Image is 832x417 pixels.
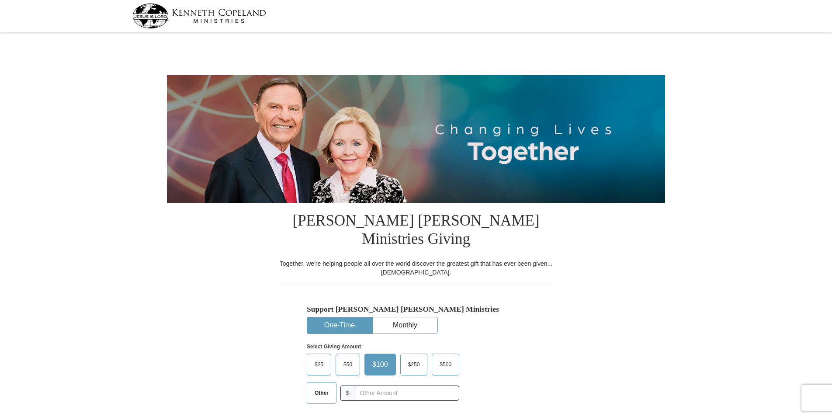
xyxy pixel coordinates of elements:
[339,358,357,371] span: $50
[310,358,328,371] span: $25
[307,344,361,350] strong: Select Giving Amount
[307,305,525,314] h5: Support [PERSON_NAME] [PERSON_NAME] Ministries
[355,386,459,401] input: Other Amount
[274,203,558,259] h1: [PERSON_NAME] [PERSON_NAME] Ministries Giving
[373,317,437,334] button: Monthly
[132,3,266,28] img: kcm-header-logo.svg
[310,386,333,400] span: Other
[307,317,372,334] button: One-Time
[435,358,456,371] span: $500
[404,358,424,371] span: $250
[368,358,392,371] span: $100
[340,386,355,401] span: $
[274,259,558,277] div: Together, we're helping people all over the world discover the greatest gift that has ever been g...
